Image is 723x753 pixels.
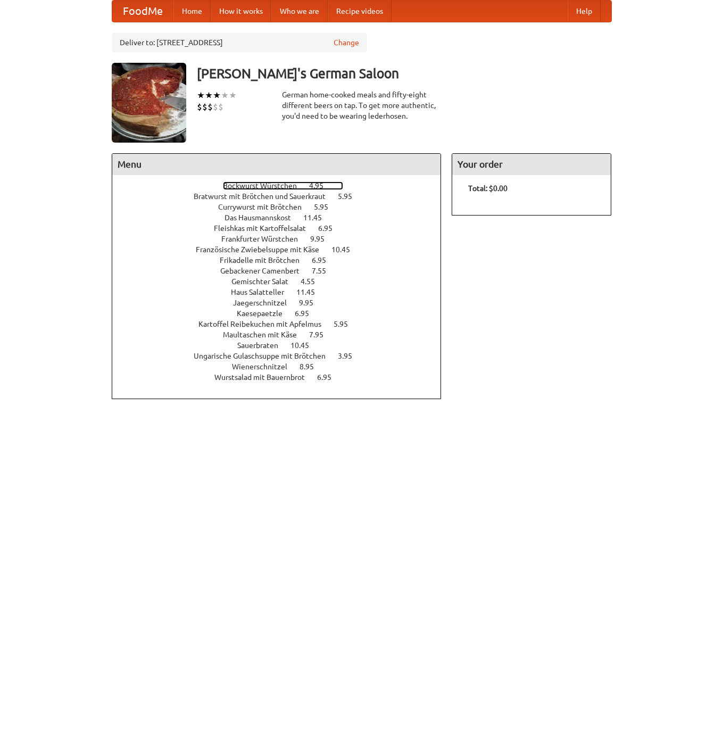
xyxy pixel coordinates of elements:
a: Französische Zwiebelsuppe mit Käse 10.45 [196,245,370,254]
span: Wienerschnitzel [232,362,298,371]
h4: Menu [112,154,441,175]
img: angular.jpg [112,63,186,143]
li: $ [218,101,223,113]
span: Fleishkas mit Kartoffelsalat [214,224,317,233]
span: 9.95 [299,299,324,307]
span: Bockwurst Würstchen [223,181,308,190]
span: 11.45 [303,213,333,222]
a: Wurstsalad mit Bauernbrot 6.95 [214,373,351,382]
a: Fleishkas mit Kartoffelsalat 6.95 [214,224,352,233]
a: FoodMe [112,1,173,22]
a: Kartoffel Reibekuchen mit Apfelmus 5.95 [198,320,368,328]
span: 6.95 [312,256,337,264]
span: Jaegerschnitzel [233,299,297,307]
a: Frankfurter Würstchen 9.95 [221,235,344,243]
a: Kaesepaetzle 6.95 [237,309,329,318]
span: Frankfurter Würstchen [221,235,309,243]
span: 4.95 [309,181,334,190]
h4: Your order [452,154,611,175]
span: Frikadelle mit Brötchen [220,256,310,264]
a: Haus Salatteller 11.45 [231,288,335,296]
span: Kartoffel Reibekuchen mit Apfelmus [198,320,332,328]
span: 11.45 [296,288,326,296]
span: 5.95 [334,320,359,328]
li: ★ [229,89,237,101]
a: Bockwurst Würstchen 4.95 [223,181,343,190]
span: Sauerbraten [237,341,289,350]
span: 6.95 [295,309,320,318]
span: Haus Salatteller [231,288,295,296]
a: Recipe videos [328,1,392,22]
a: Currywurst mit Brötchen 5.95 [218,203,348,211]
span: Das Hausmannskost [225,213,302,222]
span: Wurstsalad mit Bauernbrot [214,373,315,382]
span: Gemischter Salat [231,277,299,286]
li: ★ [197,89,205,101]
b: Total: $0.00 [468,184,508,193]
span: Maultaschen mit Käse [223,330,308,339]
span: Gebackener Camenbert [220,267,310,275]
a: Das Hausmannskost 11.45 [225,213,342,222]
span: 10.45 [331,245,361,254]
div: German home-cooked meals and fifty-eight different beers on tap. To get more authentic, you'd nee... [282,89,442,121]
a: Who we are [271,1,328,22]
li: $ [213,101,218,113]
span: 7.95 [309,330,334,339]
li: $ [207,101,213,113]
a: Help [568,1,601,22]
a: Ungarische Gulaschsuppe mit Brötchen 3.95 [194,352,372,360]
span: 3.95 [338,352,363,360]
li: ★ [221,89,229,101]
span: 5.95 [314,203,339,211]
div: Deliver to: [STREET_ADDRESS] [112,33,367,52]
span: 7.55 [312,267,337,275]
a: Wienerschnitzel 8.95 [232,362,334,371]
span: 6.95 [317,373,342,382]
a: Maultaschen mit Käse 7.95 [223,330,343,339]
a: Gemischter Salat 4.55 [231,277,335,286]
span: Bratwurst mit Brötchen und Sauerkraut [194,192,336,201]
span: 9.95 [310,235,335,243]
a: Sauerbraten 10.45 [237,341,329,350]
span: 5.95 [338,192,363,201]
li: $ [202,101,207,113]
a: Gebackener Camenbert 7.55 [220,267,346,275]
span: 4.55 [301,277,326,286]
li: $ [197,101,202,113]
a: Frikadelle mit Brötchen 6.95 [220,256,346,264]
span: 6.95 [318,224,343,233]
span: Französische Zwiebelsuppe mit Käse [196,245,330,254]
a: Bratwurst mit Brötchen und Sauerkraut 5.95 [194,192,372,201]
span: 10.45 [290,341,320,350]
span: 8.95 [300,362,325,371]
h3: [PERSON_NAME]'s German Saloon [197,63,612,84]
li: ★ [213,89,221,101]
a: Home [173,1,211,22]
a: Jaegerschnitzel 9.95 [233,299,333,307]
span: Ungarische Gulaschsuppe mit Brötchen [194,352,336,360]
li: ★ [205,89,213,101]
a: Change [334,37,359,48]
span: Kaesepaetzle [237,309,293,318]
span: Currywurst mit Brötchen [218,203,312,211]
a: How it works [211,1,271,22]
